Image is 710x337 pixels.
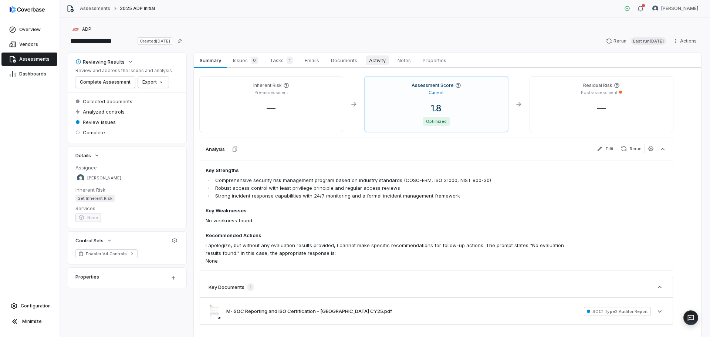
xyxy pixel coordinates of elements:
[230,55,261,65] span: Issues
[75,58,125,65] div: Reviewing Results
[591,103,612,114] span: —
[19,27,41,33] span: Overview
[77,174,84,182] img: Sean Wozniak avatar
[206,257,575,265] p: None
[429,90,444,95] p: Current
[302,55,322,65] span: Emails
[87,175,121,181] span: [PERSON_NAME]
[209,284,244,290] h3: Key Documents
[602,36,670,47] button: RerunLast run[DATE]
[1,23,57,36] a: Overview
[1,38,57,51] a: Vendors
[213,184,575,192] li: Robust access control with least privilege principle and regular access reviews
[652,6,658,11] img: Melanie Lorent avatar
[253,82,282,88] h4: Inherent Risk
[80,6,110,11] a: Assessments
[75,195,115,202] span: Set Inherent Risk
[226,308,392,315] button: M- SOC Reporting and ISO Certification - [GEOGRAPHIC_DATA] CY25.pdf
[267,55,296,65] span: Tasks
[75,77,135,88] button: Complete Assessment
[247,283,254,291] span: 1
[83,108,125,115] span: Analyzed controls
[19,71,46,77] span: Dashboards
[423,117,450,126] span: Optimized
[213,192,575,200] li: Strong incident response capabilities with 24/7 monitoring and a formal incident management frame...
[83,98,132,105] span: Collected documents
[206,167,575,174] h4: Key Strengths
[75,186,179,193] dt: Inherent Risk
[70,23,94,36] button: https://adp.com/ADP
[328,55,360,65] span: Documents
[1,67,57,81] a: Dashboards
[1,53,57,66] a: Assessments
[206,207,575,215] h4: Key Weaknesses
[120,6,155,11] span: 2025 ADP Initial
[83,119,116,125] span: Review issues
[206,242,575,257] p: I apologize, but without any evaluation results provided, I cannot make specific recommendations ...
[209,304,220,319] img: 51aae894c91e4dbaa085444e39912174.jpg
[631,37,666,45] span: Last run [DATE]
[75,164,179,171] dt: Assignee
[19,56,50,62] span: Assessments
[75,68,172,74] p: Review and address the issues and analysis
[83,129,105,136] span: Complete
[19,41,38,47] span: Vendors
[86,251,127,257] span: Enabler V4 Controls
[206,217,575,225] p: No weakness found.
[73,234,115,247] button: Control Sets
[254,90,288,95] p: Pre-assessment
[581,90,618,95] p: Post-assessment
[22,319,42,324] span: Minimize
[670,36,701,47] button: Actions
[3,299,56,313] a: Configuration
[583,82,612,88] h4: Residual Risk
[138,77,169,88] button: Export
[206,146,225,152] h3: Analysis
[73,55,136,68] button: Reviewing Results
[75,237,104,244] span: Control Sets
[75,249,138,258] a: Enabler V4 Controls
[3,314,56,329] button: Minimize
[197,55,224,65] span: Summary
[618,144,645,153] button: Rerun
[594,144,616,153] button: Edit
[82,26,91,32] span: ADP
[648,3,703,14] button: Melanie Lorent avatar[PERSON_NAME]
[73,149,102,162] button: Details
[75,205,179,212] dt: Services
[213,176,575,184] li: Comprehensive security risk management program based on industry standards (COSO-ERM, ISO 31000, ...
[287,57,293,64] span: 1
[412,82,454,88] h4: Assessment Score
[661,6,698,11] span: [PERSON_NAME]
[75,152,91,159] span: Details
[206,232,575,239] h4: Recommended Actions
[425,103,447,114] span: 1.8
[10,6,45,13] img: logo-D7KZi-bG.svg
[420,55,449,65] span: Properties
[138,37,172,45] span: Created [DATE]
[395,55,414,65] span: Notes
[584,307,651,316] span: SOC1 Type2 Auditor Report
[251,57,258,64] span: 0
[21,303,51,309] span: Configuration
[261,103,281,114] span: —
[366,55,389,65] span: Activity
[173,34,186,48] button: Copy link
